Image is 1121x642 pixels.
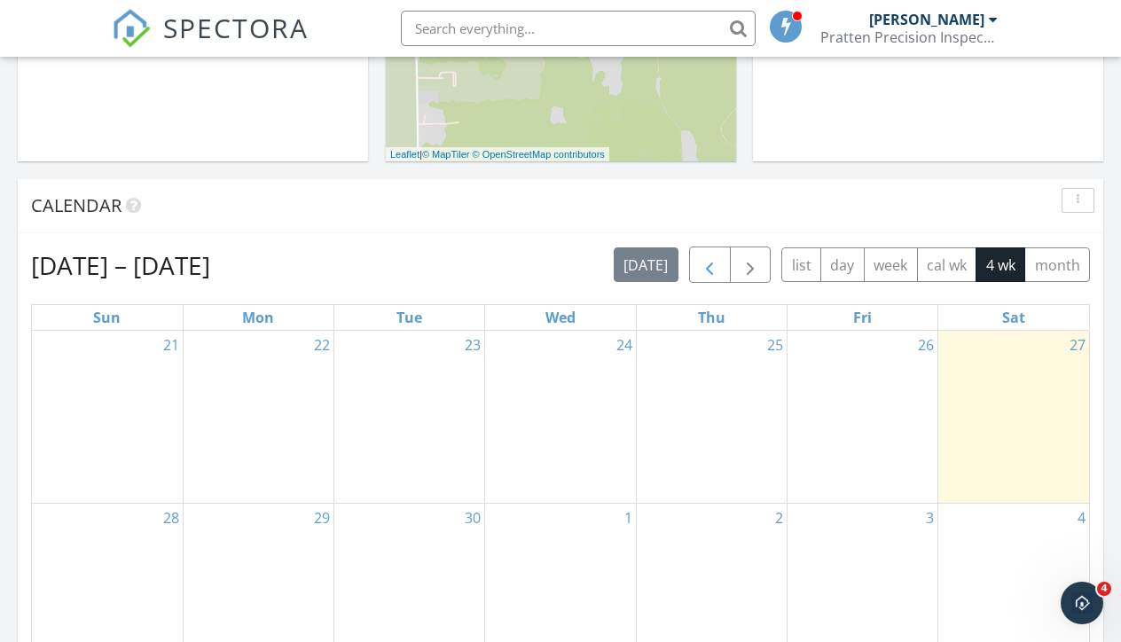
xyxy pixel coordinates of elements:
a: © OpenStreetMap contributors [473,149,605,160]
img: The Best Home Inspection Software - Spectora [112,9,151,48]
iframe: Intercom live chat [1061,582,1103,624]
input: Search everything... [401,11,756,46]
td: Go to September 22, 2025 [183,331,333,504]
a: Go to October 2, 2025 [772,504,787,532]
span: 4 [1097,582,1111,596]
a: Saturday [999,305,1029,330]
td: Go to September 26, 2025 [787,331,937,504]
button: 4 wk [976,247,1025,282]
h2: [DATE] – [DATE] [31,247,210,283]
button: cal wk [917,247,977,282]
td: Go to September 24, 2025 [485,331,636,504]
button: list [781,247,821,282]
div: | [386,147,609,162]
a: Tuesday [393,305,426,330]
button: month [1024,247,1090,282]
a: Thursday [694,305,729,330]
a: Sunday [90,305,124,330]
div: Pratten Precision Inspections LLC [820,28,998,46]
a: Go to September 23, 2025 [461,331,484,359]
a: Friday [850,305,875,330]
a: Go to September 28, 2025 [160,504,183,532]
button: day [820,247,865,282]
a: Go to September 22, 2025 [310,331,333,359]
td: Go to September 23, 2025 [334,331,485,504]
a: Go to September 27, 2025 [1066,331,1089,359]
a: Go to September 30, 2025 [461,504,484,532]
a: Wednesday [542,305,579,330]
a: © MapTiler [422,149,470,160]
a: Go to October 4, 2025 [1074,504,1089,532]
span: Calendar [31,193,122,217]
td: Go to September 27, 2025 [938,331,1089,504]
a: Go to September 26, 2025 [914,331,937,359]
a: Go to September 21, 2025 [160,331,183,359]
a: Go to September 25, 2025 [764,331,787,359]
button: week [864,247,918,282]
button: Next [730,247,772,283]
div: [PERSON_NAME] [869,11,984,28]
button: Previous [689,247,731,283]
a: Leaflet [390,149,419,160]
td: Go to September 25, 2025 [636,331,787,504]
a: Go to October 3, 2025 [922,504,937,532]
a: Go to September 29, 2025 [310,504,333,532]
button: [DATE] [614,247,678,282]
a: SPECTORA [112,24,309,61]
td: Go to September 21, 2025 [32,331,183,504]
a: Go to October 1, 2025 [621,504,636,532]
a: Monday [239,305,278,330]
span: SPECTORA [163,9,309,46]
a: Go to September 24, 2025 [613,331,636,359]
